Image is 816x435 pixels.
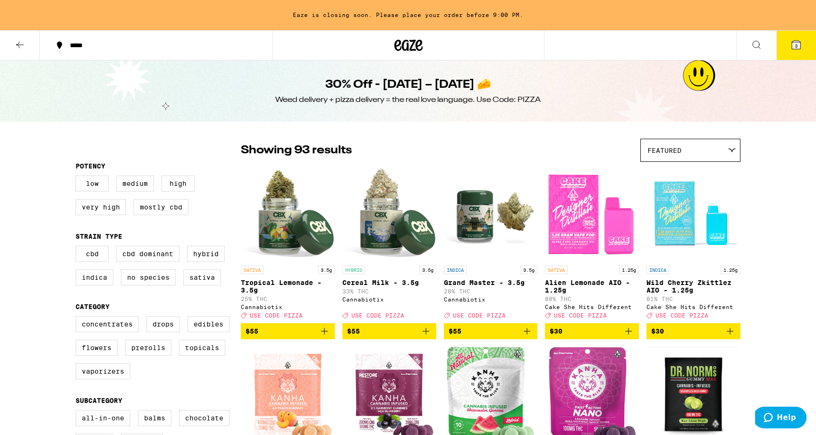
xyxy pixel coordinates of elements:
[116,246,179,262] label: CBD Dominant
[76,340,118,356] label: Flowers
[241,323,335,339] button: Add to bag
[187,246,225,262] label: Hybrid
[755,407,807,430] iframe: Opens a widget where you can find more information
[545,296,639,302] p: 80% THC
[545,167,639,323] a: Open page for Alien Lemonade AIO - 1.25g from Cake She Hits Different
[444,288,538,294] p: 28% THC
[520,266,537,274] p: 3.5g
[619,266,639,274] p: 1.25g
[241,167,335,261] img: Cannabiotix - Tropical Lemonade - 3.5g
[76,303,110,310] legend: Category
[545,266,568,274] p: SATIVA
[444,323,538,339] button: Add to bag
[76,316,139,332] label: Concentrates
[241,167,335,323] a: Open page for Tropical Lemonade - 3.5g from Cannabiotix
[76,162,105,170] legend: Potency
[444,167,538,261] img: Cannabiotix - Grand Master - 3.5g
[125,340,171,356] label: Prerolls
[545,279,639,294] p: Alien Lemonade AIO - 1.25g
[419,266,436,274] p: 3.5g
[342,266,365,274] p: HYBRID
[342,296,436,302] div: Cannabiotix
[655,312,708,318] span: USE CODE PIZZA
[246,327,258,335] span: $55
[550,327,562,335] span: $30
[545,304,639,310] div: Cake She Hits Different
[179,410,229,426] label: Chocolate
[444,279,538,286] p: Grand Master - 3.5g
[545,167,639,261] img: Cake She Hits Different - Alien Lemonade AIO - 1.25g
[116,176,154,192] label: Medium
[241,142,352,159] p: Showing 93 results
[545,323,639,339] button: Add to bag
[444,266,467,274] p: INDICA
[241,266,263,274] p: SATIVA
[453,312,506,318] span: USE CODE PIZZA
[646,266,669,274] p: INDICA
[275,95,541,105] div: Weed delivery + pizza delivery = the real love language. Use Code: PIZZA
[795,43,798,49] span: 3
[347,327,360,335] span: $55
[776,31,816,60] button: 3
[241,279,335,294] p: Tropical Lemonade - 3.5g
[646,304,740,310] div: Cake She Hits Different
[449,327,461,335] span: $55
[342,167,436,323] a: Open page for Cereal Milk - 3.5g from Cannabiotix
[444,296,538,302] div: Cannabiotix
[325,77,491,93] h1: 30% Off - [DATE] – [DATE] 🧀
[76,246,109,262] label: CBD
[179,340,225,356] label: Topicals
[646,296,740,302] p: 81% THC
[76,410,130,426] label: All-In-One
[444,167,538,323] a: Open page for Grand Master - 3.5g from Cannabiotix
[342,323,436,339] button: Add to bag
[241,296,335,302] p: 25% THC
[187,316,229,332] label: Edibles
[646,167,740,261] img: Cake She Hits Different - Wild Cherry Zkittlez AIO - 1.25g
[134,199,188,215] label: Mostly CBD
[138,410,171,426] label: Balms
[342,288,436,294] p: 33% THC
[646,323,740,339] button: Add to bag
[647,147,681,154] span: Featured
[76,199,126,215] label: Very High
[651,327,664,335] span: $30
[646,279,740,294] p: Wild Cherry Zkittlez AIO - 1.25g
[646,167,740,323] a: Open page for Wild Cherry Zkittlez AIO - 1.25g from Cake She Hits Different
[76,269,113,285] label: Indica
[318,266,335,274] p: 3.5g
[183,269,221,285] label: Sativa
[76,233,122,240] legend: Strain Type
[121,269,176,285] label: No Species
[76,176,109,192] label: Low
[76,397,122,404] legend: Subcategory
[241,304,335,310] div: Cannabiotix
[554,312,607,318] span: USE CODE PIZZA
[342,279,436,286] p: Cereal Milk - 3.5g
[351,312,404,318] span: USE CODE PIZZA
[146,316,180,332] label: Drops
[721,266,740,274] p: 1.25g
[250,312,303,318] span: USE CODE PIZZA
[342,167,436,261] img: Cannabiotix - Cereal Milk - 3.5g
[76,363,130,379] label: Vaporizers
[161,176,195,192] label: High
